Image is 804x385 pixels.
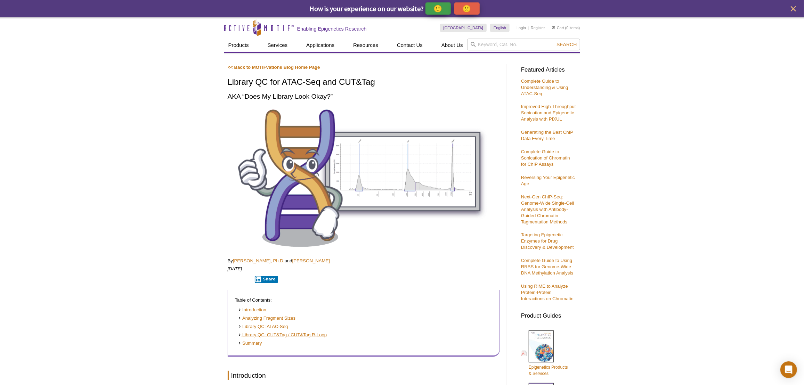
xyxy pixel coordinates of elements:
[434,4,442,13] p: 🙂
[228,371,500,380] h2: Introduction
[437,39,467,52] a: About Us
[552,24,580,32] li: (0 items)
[789,5,798,13] button: close
[531,25,545,30] a: Register
[310,4,424,13] span: How is your experience on our website?
[529,365,568,376] span: Epigenetics Products & Services
[255,276,278,283] button: Share
[228,65,320,70] a: << Back to MOTIFvations Blog Home Page
[349,39,382,52] a: Resources
[521,309,577,319] h3: Product Guides
[521,149,570,167] a: Complete Guide to Sonication of Chromatin for ChIP Assays
[238,323,288,330] a: Library QC: ATAC-Seq
[521,67,577,73] h3: Featured Articles
[521,130,573,141] a: Generating the Best ChIP Data Every Time
[521,104,576,122] a: Improved High-Throughput Sonication and Epigenetic Analysis with PIXUL
[521,79,568,96] a: Complete Guide to Understanding & Using ATAC-Seq
[235,297,493,303] p: Table of Contents:
[490,24,510,32] a: English
[521,258,573,276] a: Complete Guide to Using RRBS for Genome-Wide DNA Methylation Analysis
[521,175,575,186] a: Reversing Your Epigenetic Age
[463,4,471,13] p: 🙁
[228,276,250,282] iframe: X Post Button
[521,284,574,301] a: Using RIME to Analyze Protein-Protein Interactions on Chromatin
[440,24,487,32] a: [GEOGRAPHIC_DATA]
[521,232,574,250] a: Targeting Epigenetic Enzymes for Drug Discovery & Development
[552,26,555,29] img: Your Cart
[238,315,296,322] a: Analyzing Fragment Sizes
[521,330,568,377] a: Epigenetics Products& Services
[302,39,339,52] a: Applications
[467,39,580,50] input: Keyword, Cat. No.
[238,332,327,338] a: Library QC: CUT&Tag / CUT&Tag R-Loop
[780,361,797,378] div: Open Intercom Messenger
[228,92,500,101] h2: AKA “Does My Library Look Okay?”
[224,39,253,52] a: Products
[554,41,579,48] button: Search
[238,340,262,347] a: Summary
[521,194,574,224] a: Next-Gen ChIP-Seq: Genome-Wide Single-Cell Analysis with Antibody-Guided Chromatin Tagmentation M...
[292,258,330,263] a: [PERSON_NAME]
[528,24,529,32] li: |
[263,39,292,52] a: Services
[228,266,242,271] em: [DATE]
[557,42,577,47] span: Search
[297,26,367,32] h2: Enabling Epigenetics Research
[228,106,500,250] img: Library QC for ATAC-Seq and CUT&Tag
[552,25,564,30] a: Cart
[393,39,427,52] a: Contact Us
[233,258,285,263] a: [PERSON_NAME], Ph.D.
[228,77,500,88] h1: Library QC for ATAC-Seq and CUT&Tag
[228,258,500,264] p: By and
[517,25,526,30] a: Login
[529,330,554,362] img: Epi_brochure_140604_cover_web_70x200
[238,307,266,313] a: Introduction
